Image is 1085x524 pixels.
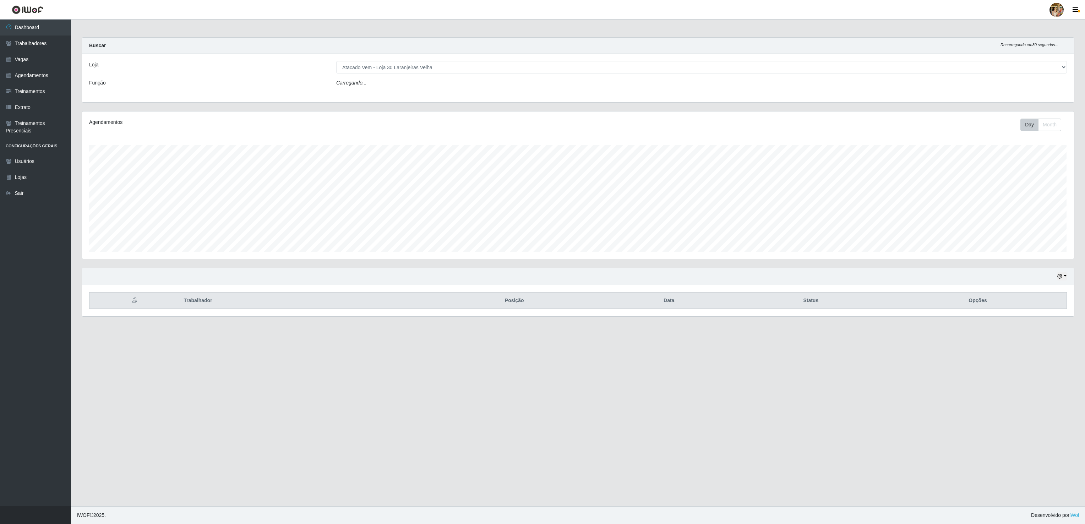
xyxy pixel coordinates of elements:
[732,293,889,309] th: Status
[77,512,90,518] span: IWOF
[1031,512,1079,519] span: Desenvolvido por
[179,293,423,309] th: Trabalhador
[89,119,490,126] div: Agendamentos
[889,293,1067,309] th: Opções
[89,61,98,69] label: Loja
[1020,119,1038,131] button: Day
[77,512,106,519] span: © 2025 .
[1020,119,1067,131] div: Toolbar with button groups
[12,5,43,14] img: CoreUI Logo
[1020,119,1061,131] div: First group
[336,80,367,86] i: Carregando...
[1038,119,1061,131] button: Month
[423,293,605,309] th: Posição
[605,293,733,309] th: Data
[1001,43,1058,47] i: Recarregando em 30 segundos...
[89,79,106,87] label: Função
[1069,512,1079,518] a: iWof
[89,43,106,48] strong: Buscar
